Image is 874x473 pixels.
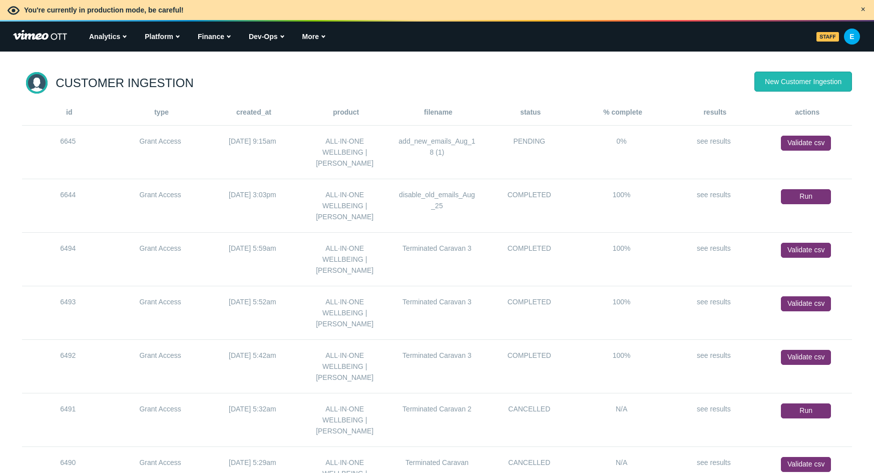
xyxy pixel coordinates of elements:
span: You're currently in production mode, be careful! [24,6,184,14]
button: Finance [195,22,234,52]
td: N/A [575,393,667,447]
td: Grant Access [114,233,206,286]
td: Grant Access [114,126,206,179]
h1: Customer Ingestion [56,75,194,91]
a: see results [697,405,731,413]
td: Terminated Caravan 3 [391,286,483,340]
td: Terminated Caravan 3 [391,340,483,393]
span: Finance [198,31,224,42]
a: Validate csv [781,136,831,151]
td: 100% [575,179,667,233]
a: Run [781,403,831,418]
a: Run [781,189,831,204]
strong: actions [795,108,819,116]
td: CANCELLED [483,393,575,447]
strong: % complete [603,108,642,116]
td: [DATE] 5:32am [206,393,298,447]
td: [DATE] 3:03pm [206,179,298,233]
a: see results [697,244,731,252]
button: Analytics [86,22,130,52]
td: 6645 [22,126,114,179]
td: 6494 [22,233,114,286]
td: 100% [575,233,667,286]
img: 5bd4ae84c6d4a692eb86bf5dc3128d69.png [844,29,860,45]
a: see results [697,458,731,466]
td: Grant Access [114,393,206,447]
td: ALL·IN·ONE WELLBEING | [PERSON_NAME] [299,179,391,233]
td: PENDING [483,126,575,179]
td: ALL·IN·ONE WELLBEING | [PERSON_NAME] [299,286,391,340]
td: 100% [575,286,667,340]
button: Dev-Ops [246,22,287,52]
button: E [813,22,868,52]
td: Terminated Caravan 2 [391,393,483,447]
a: Validate csv [781,350,831,365]
strong: id [66,108,72,116]
td: 100% [575,340,667,393]
td: COMPLETED [483,179,575,233]
span: More [302,31,319,42]
td: Grant Access [114,286,206,340]
td: COMPLETED [483,340,575,393]
td: disable_old_emails_Aug_25 [391,179,483,233]
strong: results [703,108,726,116]
td: Grant Access [114,340,206,393]
td: Grant Access [114,179,206,233]
a: Validate csv [781,243,831,258]
td: 6492 [22,340,114,393]
button: × [857,4,869,17]
span: Analytics [89,31,120,42]
strong: created_at [236,108,271,116]
td: ALL·IN·ONE WELLBEING | [PERSON_NAME] [299,126,391,179]
img: Vimeo Powers Your Video Business [13,30,67,44]
td: 6644 [22,179,114,233]
td: 6491 [22,393,114,447]
img: eye-dee90c97f74bebac14aeaeacdca8e7234df0daebcbbe10d05e44006d736b97c1.svg [8,5,20,17]
a: see results [697,298,731,306]
td: 0% [575,126,667,179]
strong: product [333,108,359,116]
a: see results [697,351,731,359]
td: ALL·IN·ONE WELLBEING | [PERSON_NAME] [299,233,391,286]
td: COMPLETED [483,286,575,340]
td: [DATE] 5:42am [206,340,298,393]
td: [DATE] 5:59am [206,233,298,286]
span: Platform [145,31,173,42]
strong: filename [424,108,453,116]
strong: status [520,108,541,116]
td: add_new_emails_Aug_18 (1) [391,126,483,179]
td: [DATE] 9:15am [206,126,298,179]
button: More [299,22,328,52]
td: ALL·IN·ONE WELLBEING | [PERSON_NAME] [299,393,391,447]
strong: type [154,108,169,116]
button: Platform [142,22,183,52]
td: ALL·IN·ONE WELLBEING | [PERSON_NAME] [299,340,391,393]
a: Validate csv [781,457,831,472]
a: see results [697,191,731,199]
td: 6493 [22,286,114,340]
td: COMPLETED [483,233,575,286]
td: Terminated Caravan 3 [391,233,483,286]
td: [DATE] 5:52am [206,286,298,340]
a: see results [697,137,731,145]
a: Validate csv [781,296,831,311]
a: New Customer Ingestion [754,72,852,92]
span: Dev-Ops [249,31,278,42]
